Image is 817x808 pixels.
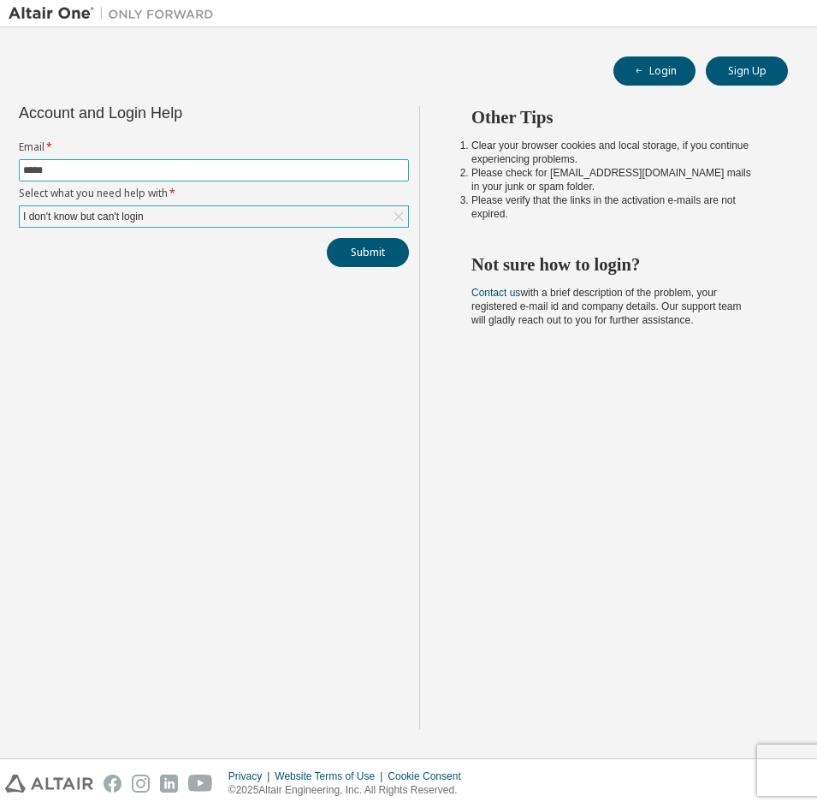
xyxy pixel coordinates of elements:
img: altair_logo.svg [5,775,93,793]
button: Login [613,56,696,86]
img: youtube.svg [188,775,213,793]
li: Please check for [EMAIL_ADDRESS][DOMAIN_NAME] mails in your junk or spam folder. [471,166,757,193]
div: Website Terms of Use [275,769,388,783]
label: Email [19,140,409,154]
a: Contact us [471,287,520,299]
div: I don't know but can't login [20,206,408,227]
button: Submit [327,238,409,267]
li: Please verify that the links in the activation e-mails are not expired. [471,193,757,221]
p: © 2025 Altair Engineering, Inc. All Rights Reserved. [228,783,471,798]
img: instagram.svg [132,775,150,793]
div: Privacy [228,769,275,783]
button: Sign Up [706,56,788,86]
h2: Not sure how to login? [471,253,757,276]
h2: Other Tips [471,106,757,128]
div: Account and Login Help [19,106,331,120]
span: with a brief description of the problem, your registered e-mail id and company details. Our suppo... [471,287,742,326]
img: Altair One [9,5,222,22]
img: facebook.svg [104,775,121,793]
li: Clear your browser cookies and local storage, if you continue experiencing problems. [471,139,757,166]
label: Select what you need help with [19,187,409,200]
div: Cookie Consent [388,769,471,783]
img: linkedin.svg [160,775,178,793]
div: I don't know but can't login [21,207,146,226]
